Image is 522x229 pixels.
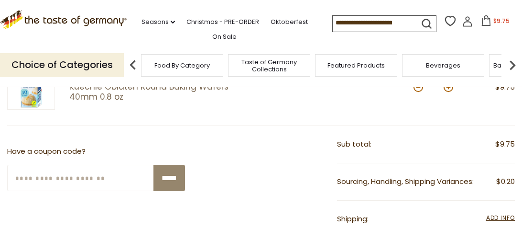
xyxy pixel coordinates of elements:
a: Kuechle Oblaten Round Baking Wafers 40mm 0.8 oz [69,82,244,103]
span: $9.75 [495,138,515,150]
span: Add Info [486,214,515,222]
span: $0.20 [496,176,515,188]
img: previous arrow [123,56,142,75]
a: Food By Category [154,62,210,69]
span: Sub total: [337,139,371,149]
a: Christmas - PRE-ORDER [186,17,259,27]
span: $9.75 [495,82,515,92]
span: Shipping: [337,214,369,224]
a: Taste of Germany Collections [231,58,307,73]
a: Beverages [426,62,460,69]
p: Have a coupon code? [7,146,185,158]
a: Seasons [141,17,175,27]
img: next arrow [503,56,522,75]
a: Featured Products [327,62,385,69]
a: Oktoberfest [271,17,308,27]
button: $9.75 [475,15,515,30]
span: $9.75 [493,17,510,25]
span: Sourcing, Handling, Shipping Variances: [337,176,474,186]
a: On Sale [212,32,237,42]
